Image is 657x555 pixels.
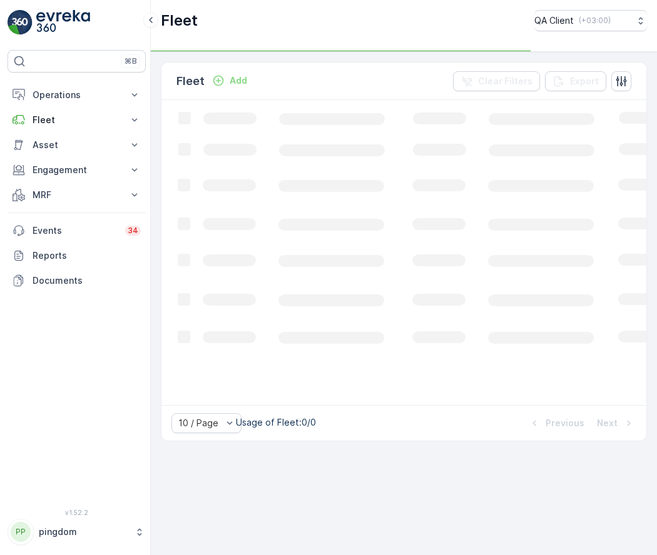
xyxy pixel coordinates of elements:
[596,416,636,431] button: Next
[570,75,599,87] p: Export
[128,226,138,236] p: 34
[8,182,146,207] button: MRF
[8,268,146,293] a: Documents
[33,249,141,262] p: Reports
[33,139,121,151] p: Asset
[236,416,316,429] p: Usage of Fleet : 0/0
[8,82,146,107] button: Operations
[33,224,118,237] p: Events
[8,107,146,132] button: Fleet
[33,274,141,287] p: Documents
[478,75,532,87] p: Clear Filters
[176,72,205,90] p: Fleet
[597,417,618,429] p: Next
[8,157,146,182] button: Engagement
[545,71,606,91] button: Export
[161,11,198,31] p: Fleet
[125,56,137,66] p: ⌘B
[8,243,146,268] a: Reports
[8,132,146,157] button: Asset
[579,16,611,26] p: ( +03:00 )
[33,89,121,101] p: Operations
[534,14,574,27] p: QA Client
[453,71,540,91] button: Clear Filters
[39,526,128,538] p: pingdom
[230,74,247,87] p: Add
[8,218,146,243] a: Events34
[8,10,33,35] img: logo
[8,519,146,545] button: PPpingdom
[33,114,121,126] p: Fleet
[534,10,647,31] button: QA Client(+03:00)
[8,509,146,516] span: v 1.52.2
[36,10,90,35] img: logo_light-DOdMpM7g.png
[207,73,252,88] button: Add
[33,164,121,176] p: Engagement
[11,522,31,542] div: PP
[33,189,121,201] p: MRF
[527,416,586,431] button: Previous
[546,417,584,429] p: Previous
